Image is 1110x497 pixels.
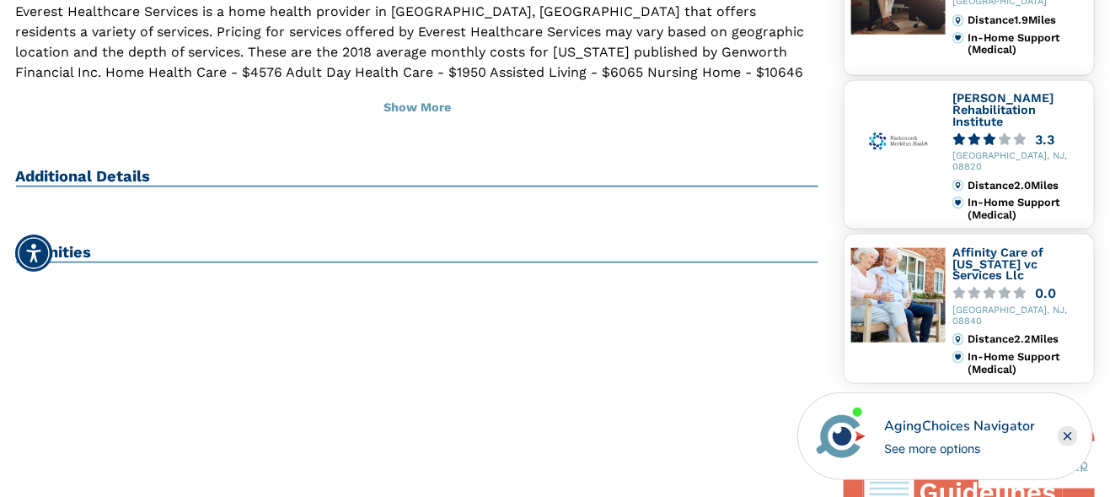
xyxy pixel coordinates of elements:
[812,408,870,465] img: avatar
[16,2,819,103] p: Everest Healthcare Services is a home health provider in [GEOGRAPHIC_DATA], [GEOGRAPHIC_DATA] tha...
[968,197,1086,221] div: In-Home Support (Medical)
[952,287,1087,300] a: 0.0
[952,305,1087,327] div: [GEOGRAPHIC_DATA], NJ, 08840
[952,351,964,363] img: primary.svg
[15,235,52,272] div: Accessibility Menu
[968,14,1086,26] div: Distance 1.9 Miles
[1035,133,1054,146] div: 3.3
[968,333,1086,345] div: Distance 2.2 Miles
[952,246,1043,282] a: Affinity Care of [US_STATE] vc Services Llc
[16,243,819,263] h2: Amenities
[952,333,964,345] img: distance.svg
[1058,426,1078,446] div: Close
[952,91,1054,127] a: [PERSON_NAME] Rehabilitation Institute
[952,14,964,26] img: distance.svg
[952,197,964,208] img: primary.svg
[884,440,1035,457] div: See more options
[952,151,1087,173] div: [GEOGRAPHIC_DATA], NJ, 08820
[1035,287,1056,300] div: 0.0
[968,180,1086,192] div: Distance 2.0 Miles
[884,416,1035,436] div: AgingChoices Navigator
[952,32,964,44] img: primary.svg
[952,133,1087,146] a: 3.3
[16,167,819,187] h2: Additional Details
[968,351,1086,375] div: In-Home Support (Medical)
[968,32,1086,57] div: In-Home Support (Medical)
[952,180,964,192] img: distance.svg
[16,89,819,127] button: Show More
